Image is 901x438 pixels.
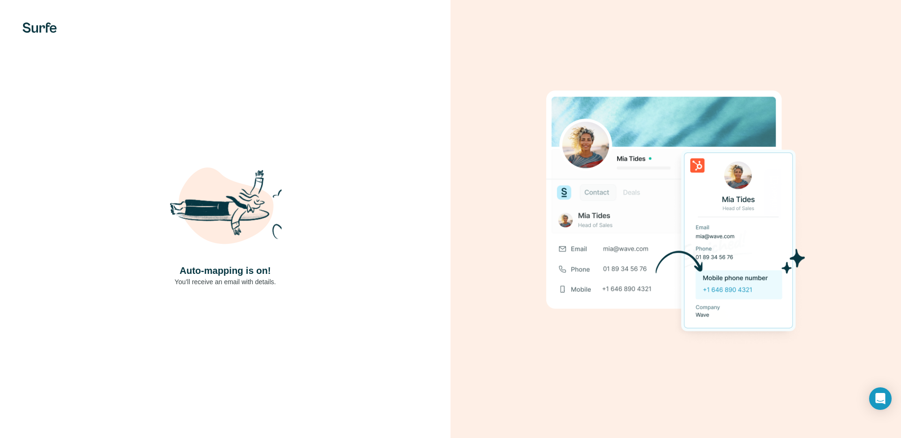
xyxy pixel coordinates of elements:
[546,91,805,347] img: Download Success
[175,277,276,287] p: You’ll receive an email with details.
[869,387,892,410] div: Open Intercom Messenger
[169,151,282,264] img: Shaka Illustration
[180,264,271,277] h4: Auto-mapping is on!
[23,23,57,33] img: Surfe's logo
